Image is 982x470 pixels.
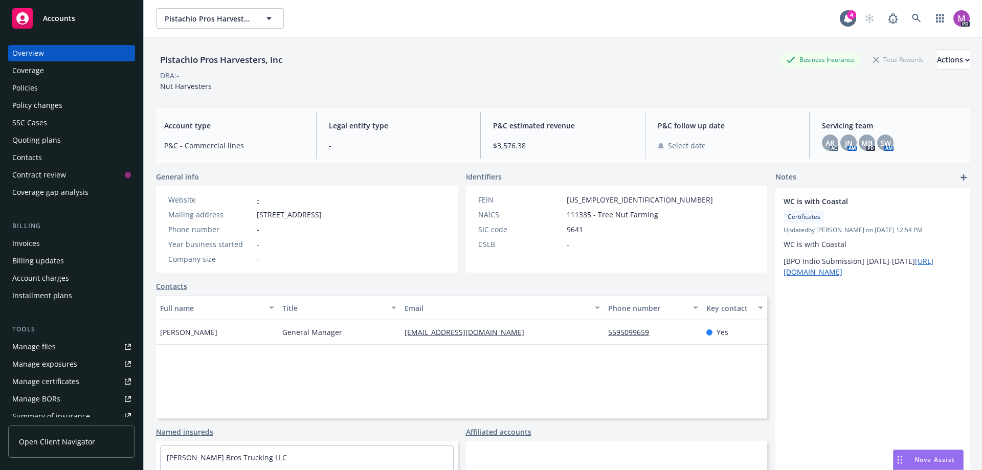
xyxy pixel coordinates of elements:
[257,209,322,220] span: [STREET_ADDRESS]
[567,224,583,235] span: 9641
[8,324,135,334] div: Tools
[165,13,253,24] span: Pistachio Pros Harvesters, Inc
[937,50,970,70] button: Actions
[784,196,935,207] span: WC is with Coastal
[8,45,135,61] a: Overview
[160,81,212,91] span: Nut Harvesters
[156,296,278,320] button: Full name
[168,209,253,220] div: Mailing address
[12,97,62,114] div: Policy changes
[257,239,259,250] span: -
[784,226,962,235] span: Updated by [PERSON_NAME] on [DATE] 12:54 PM
[156,53,286,66] div: Pistachio Pros Harvesters, Inc
[493,140,633,151] span: $3,576.38
[12,62,44,79] div: Coverage
[257,224,259,235] span: -
[957,171,970,184] a: add
[12,408,90,424] div: Summary of insurance
[906,8,927,29] a: Search
[329,120,468,131] span: Legal entity type
[466,171,502,182] span: Identifiers
[775,171,796,184] span: Notes
[257,254,259,264] span: -
[930,8,950,29] a: Switch app
[19,436,95,447] span: Open Client Navigator
[914,455,955,464] span: Nova Assist
[822,120,962,131] span: Servicing team
[12,235,40,252] div: Invoices
[405,303,589,314] div: Email
[282,327,342,338] span: General Manager
[168,239,253,250] div: Year business started
[156,171,199,182] span: General info
[12,132,61,148] div: Quoting plans
[156,427,213,437] a: Named insureds
[12,339,56,355] div: Manage files
[478,224,563,235] div: SIC code
[8,270,135,286] a: Account charges
[160,327,217,338] span: [PERSON_NAME]
[861,138,873,148] span: MB
[859,8,880,29] a: Start snowing
[478,209,563,220] div: NAICS
[8,149,135,166] a: Contacts
[668,140,706,151] span: Select date
[883,8,903,29] a: Report a Bug
[880,138,891,148] span: SW
[784,256,962,277] p: [BPO Indio Submission] [DATE]-[DATE]
[608,303,686,314] div: Phone number
[825,138,835,148] span: AR
[8,253,135,269] a: Billing updates
[868,53,929,66] div: Total Rewards
[567,209,658,220] span: 111335 - Tree Nut Farming
[788,212,820,221] span: Certificates
[567,194,713,205] span: [US_EMPLOYER_IDENTIFICATION_NUMBER]
[12,149,42,166] div: Contacts
[160,303,263,314] div: Full name
[784,239,962,250] p: WC is with Coastal
[702,296,767,320] button: Key contact
[8,4,135,33] a: Accounts
[329,140,468,151] span: -
[278,296,400,320] button: Title
[405,327,532,337] a: [EMAIL_ADDRESS][DOMAIN_NAME]
[8,287,135,304] a: Installment plans
[845,138,853,148] span: JN
[12,391,60,407] div: Manage BORs
[8,132,135,148] a: Quoting plans
[168,254,253,264] div: Company size
[8,221,135,231] div: Billing
[8,167,135,183] a: Contract review
[12,270,69,286] div: Account charges
[400,296,604,320] button: Email
[8,115,135,131] a: SSC Cases
[12,167,66,183] div: Contract review
[43,14,75,23] span: Accounts
[12,287,72,304] div: Installment plans
[8,356,135,372] a: Manage exposures
[466,427,531,437] a: Affiliated accounts
[12,45,44,61] div: Overview
[12,80,38,96] div: Policies
[493,120,633,131] span: P&C estimated revenue
[168,224,253,235] div: Phone number
[781,53,860,66] div: Business Insurance
[164,120,304,131] span: Account type
[156,281,187,292] a: Contacts
[717,327,728,338] span: Yes
[8,80,135,96] a: Policies
[12,115,47,131] div: SSC Cases
[160,70,179,81] div: DBA: -
[156,8,284,29] button: Pistachio Pros Harvesters, Inc
[167,453,287,462] a: [PERSON_NAME] Bros Trucking LLC
[12,356,77,372] div: Manage exposures
[658,120,797,131] span: P&C follow up date
[604,296,702,320] button: Phone number
[8,97,135,114] a: Policy changes
[775,188,970,285] div: WC is with CoastalCertificatesUpdatedby [PERSON_NAME] on [DATE] 12:54 PMWC is with Coastal[BPO In...
[8,339,135,355] a: Manage files
[282,303,385,314] div: Title
[608,327,657,337] a: 5595099659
